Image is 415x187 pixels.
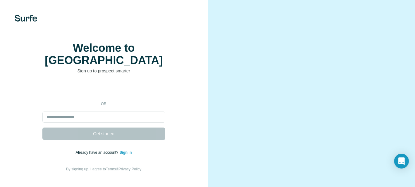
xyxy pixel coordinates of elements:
span: Already have an account? [76,150,119,155]
a: Sign in [119,150,132,155]
p: or [94,101,114,107]
div: Open Intercom Messenger [394,154,409,169]
a: Privacy Policy [118,167,141,171]
p: Sign up to prospect smarter [42,68,165,74]
span: By signing up, I agree to & [66,167,141,171]
h1: Welcome to [GEOGRAPHIC_DATA] [42,42,165,67]
iframe: Sign in with Google Button [39,83,168,97]
img: Surfe's logo [15,15,37,22]
a: Terms [106,167,116,171]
